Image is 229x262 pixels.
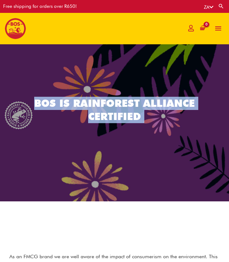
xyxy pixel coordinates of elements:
[24,97,205,123] h2: BOS is Rainforest Alliance certified
[3,4,77,9] div: Free shipping for orders over R650!
[5,18,26,39] img: BOS logo finals-200px
[218,3,224,9] a: Search button
[204,4,213,10] a: ZA
[199,25,205,31] a: View Shopping Cart, empty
